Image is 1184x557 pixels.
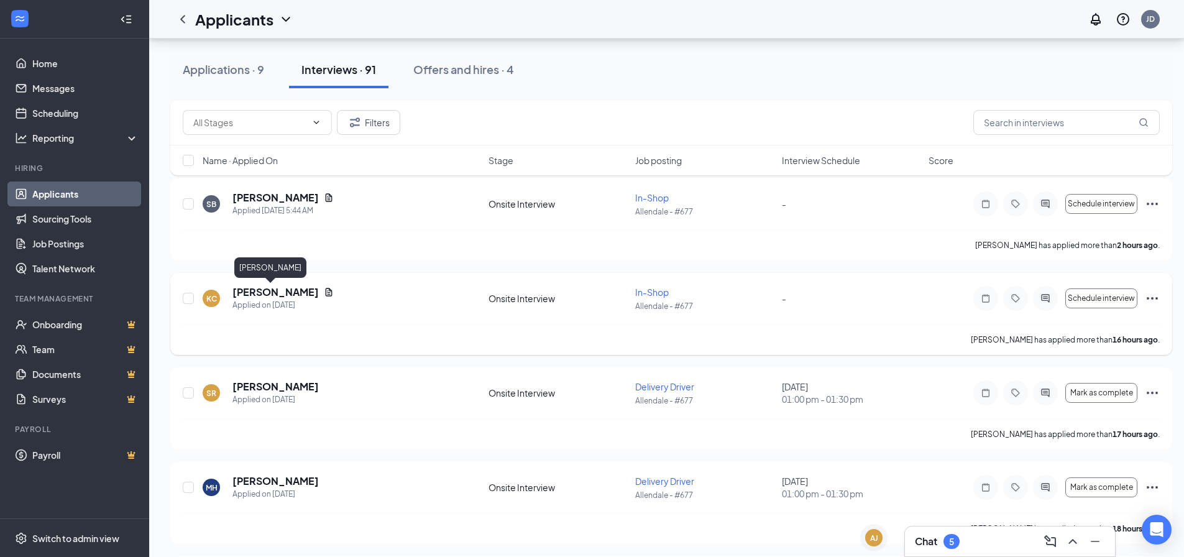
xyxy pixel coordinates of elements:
div: [DATE] [782,475,921,500]
div: Switch to admin view [32,532,119,545]
svg: MagnifyingGlass [1139,117,1149,127]
div: [PERSON_NAME] [234,257,306,278]
svg: Document [324,287,334,297]
svg: ChevronLeft [175,12,190,27]
div: Onsite Interview [489,481,628,494]
a: Home [32,51,139,76]
div: Hiring [15,163,136,173]
svg: Filter [347,115,362,130]
h5: [PERSON_NAME] [232,285,319,299]
b: 16 hours ago [1113,335,1158,344]
svg: Tag [1008,482,1023,492]
div: Open Intercom Messenger [1142,515,1172,545]
svg: Ellipses [1145,385,1160,400]
svg: ActiveChat [1038,482,1053,492]
span: Mark as complete [1070,389,1133,397]
div: Onsite Interview [489,387,628,399]
svg: Ellipses [1145,480,1160,495]
svg: ComposeMessage [1043,534,1058,549]
a: Talent Network [32,256,139,281]
span: Stage [489,154,513,167]
svg: Tag [1008,293,1023,303]
div: Interviews · 91 [301,62,376,77]
svg: Notifications [1088,12,1103,27]
h5: [PERSON_NAME] [232,474,319,488]
a: OnboardingCrown [32,312,139,337]
svg: Document [324,193,334,203]
span: Schedule interview [1068,294,1135,303]
button: ComposeMessage [1040,532,1060,551]
a: TeamCrown [32,337,139,362]
div: SB [206,199,216,209]
div: [DATE] [782,380,921,405]
svg: Ellipses [1145,196,1160,211]
svg: ActiveChat [1038,293,1053,303]
p: [PERSON_NAME] has applied more than . [971,334,1160,345]
span: Mark as complete [1070,483,1133,492]
div: Onsite Interview [489,292,628,305]
div: JD [1146,14,1155,24]
span: Name · Applied On [203,154,278,167]
p: Allendale - #677 [635,301,774,311]
svg: Tag [1008,199,1023,209]
svg: Note [978,199,993,209]
span: - [782,293,786,304]
svg: Analysis [15,132,27,144]
svg: Note [978,293,993,303]
span: 01:00 pm - 01:30 pm [782,487,921,500]
div: SR [206,388,216,398]
a: Applicants [32,182,139,206]
span: Job posting [635,154,682,167]
svg: Note [978,482,993,492]
span: In-Shop [635,287,669,298]
span: Score [929,154,953,167]
div: MH [206,482,218,493]
p: [PERSON_NAME] has applied more than . [971,429,1160,440]
a: PayrollCrown [32,443,139,467]
p: Allendale - #677 [635,490,774,500]
button: Schedule interview [1065,288,1137,308]
div: 5 [949,536,954,547]
svg: ChevronDown [311,117,321,127]
h1: Applicants [195,9,273,30]
svg: Note [978,388,993,398]
div: Offers and hires · 4 [413,62,514,77]
button: Filter Filters [337,110,400,135]
input: Search in interviews [973,110,1160,135]
span: Interview Schedule [782,154,860,167]
a: Sourcing Tools [32,206,139,231]
svg: ChevronUp [1065,534,1080,549]
h3: Chat [915,535,937,548]
div: Payroll [15,424,136,435]
div: Onsite Interview [489,198,628,210]
svg: WorkstreamLogo [14,12,26,25]
span: 01:00 pm - 01:30 pm [782,393,921,405]
b: 17 hours ago [1113,430,1158,439]
span: - [782,198,786,209]
button: Minimize [1085,532,1105,551]
svg: ActiveChat [1038,199,1053,209]
button: ChevronUp [1063,532,1083,551]
a: DocumentsCrown [32,362,139,387]
input: All Stages [193,116,306,129]
span: In-Shop [635,192,669,203]
div: Applications · 9 [183,62,264,77]
button: Mark as complete [1065,383,1137,403]
a: Scheduling [32,101,139,126]
div: Applied on [DATE] [232,394,319,406]
b: 18 hours ago [1113,524,1158,533]
svg: Settings [15,532,27,545]
h5: [PERSON_NAME] [232,191,319,205]
p: [PERSON_NAME] has applied more than . [975,240,1160,251]
svg: Tag [1008,388,1023,398]
div: KC [206,293,217,304]
div: Team Management [15,293,136,304]
button: Schedule interview [1065,194,1137,214]
svg: Minimize [1088,534,1103,549]
span: Schedule interview [1068,200,1135,208]
div: Applied on [DATE] [232,299,334,311]
div: Applied on [DATE] [232,488,319,500]
a: Job Postings [32,231,139,256]
div: AJ [870,533,878,543]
